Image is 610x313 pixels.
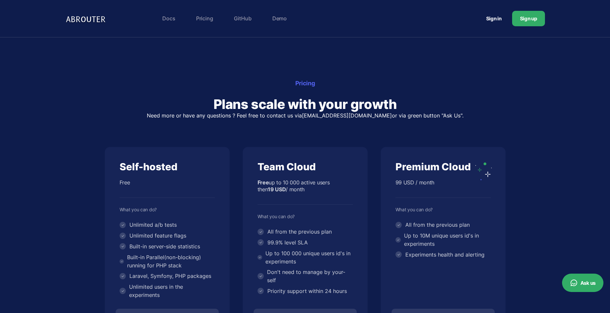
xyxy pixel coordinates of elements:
div: Free [120,179,215,198]
li: All from the previous plan [258,228,353,236]
a: Sign in [478,12,509,25]
a: Docs [159,12,178,25]
li: Laravel, Symfony, PHP packages [120,272,215,280]
li: Up to 100 000 unique users id's in experiments [258,249,353,266]
li: 99.9% level SLA [258,239,353,247]
a: [EMAIL_ADDRESS][DOMAIN_NAME] [302,112,392,119]
li: Experiments health and alerting [395,251,491,259]
a: Pricing [193,12,216,25]
div: up to 10 000 active users then / month [258,179,353,205]
li: Priority support within 24 hours [258,287,353,295]
li: Built-in Parallel(non-blocking) running for PHP stack [120,253,215,270]
li: Unlimited users in the experiments [120,283,215,299]
li: Unlimited feature flags [120,232,215,240]
a: GitHub [231,12,255,25]
b: 19 USD [268,186,286,193]
div: Self-hosted [120,160,215,173]
div: What you can do? [258,214,353,219]
li: Don't need to manage by your-self [258,268,353,284]
li: Built-in server-side statistics [120,242,215,251]
h2: Plans scale with your growth [105,96,506,113]
div: Team Cloud [258,160,353,173]
b: Free [258,179,269,186]
li: Unlimited a/b tests [120,221,215,229]
a: Demo [269,12,290,25]
li: Up to 10M unique users id's in experiments [395,232,491,248]
a: Sign up [512,11,545,26]
div: Premium Cloud [395,160,491,173]
img: Logo [65,12,108,25]
p: Need more or have any questions ? Feel free to contact us via or via green button "Ask Us". [105,113,506,118]
div: 99 USD / month [395,179,491,198]
div: What you can do? [395,207,491,213]
button: Ask us [562,274,603,292]
div: What you can do? [120,207,215,213]
div: Pricing [105,79,506,88]
li: All from the previous plan [395,221,491,229]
